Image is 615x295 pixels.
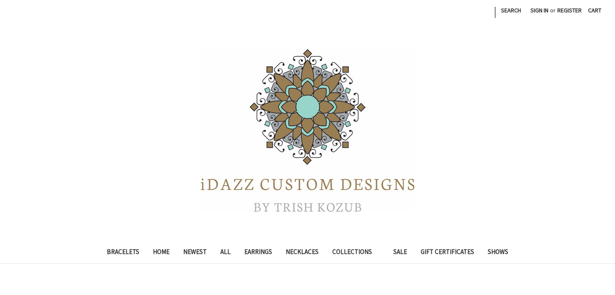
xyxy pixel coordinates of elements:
span: or [549,6,556,15]
a: Bracelets [100,242,146,263]
a: Newest [176,242,214,263]
a: Home [146,242,176,263]
a: Earrings [237,242,279,263]
a: Gift Certificates [414,242,481,263]
span: Cart [588,6,601,14]
a: Collections [325,242,387,263]
img: iDazz Custom Designs [201,49,414,212]
a: All [214,242,237,263]
li: | [493,3,496,20]
a: Sale [387,242,414,263]
a: Necklaces [279,242,325,263]
a: Shows [481,242,515,263]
